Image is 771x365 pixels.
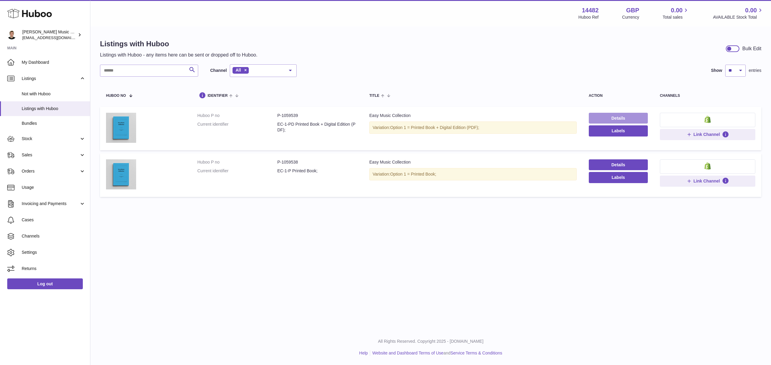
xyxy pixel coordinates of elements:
img: shopify-small.png [704,162,711,170]
label: Channel [210,68,227,73]
dt: Current identifier [197,168,277,174]
div: Variation: [369,168,577,180]
dt: Huboo P no [197,113,277,118]
h1: Listings with Huboo [100,39,258,49]
a: Details [589,113,648,124]
span: Usage [22,185,86,190]
img: Easy Music Collection [106,159,136,189]
a: 0.00 AVAILABLE Stock Total [713,6,764,20]
span: title [369,94,379,98]
span: identifier [208,94,228,98]
span: entries [749,68,761,73]
span: [EMAIL_ADDRESS][DOMAIN_NAME] [22,35,89,40]
button: Link Channel [660,176,755,186]
div: Huboo Ref [579,14,599,20]
button: Labels [589,125,648,136]
dd: P-1059538 [277,159,357,165]
div: Easy Music Collection [369,113,577,118]
a: Log out [7,278,83,289]
dd: EC-1-PD Printed Book + Digital Edition (PDF); [277,121,357,133]
img: Easy Music Collection [106,113,136,143]
img: internalAdmin-14482@internal.huboo.com [7,30,16,39]
span: Huboo no [106,94,126,98]
span: Link Channel [694,132,720,137]
img: shopify-small.png [704,116,711,123]
a: Details [589,159,648,170]
span: Stock [22,136,79,142]
dt: Huboo P no [197,159,277,165]
span: 0.00 [745,6,757,14]
li: and [370,350,502,356]
dd: EC-1-P Printed Book; [277,168,357,174]
span: Listings [22,76,79,81]
div: channels [660,94,755,98]
span: Option 1 = Printed Book + Digital Edition (PDF); [390,125,479,130]
span: Sales [22,152,79,158]
dt: Current identifier [197,121,277,133]
span: Returns [22,266,86,271]
span: Cases [22,217,86,223]
label: Show [711,68,722,73]
span: Total sales [663,14,689,20]
p: All Rights Reserved. Copyright 2025 - [DOMAIN_NAME] [95,339,766,344]
a: Help [359,351,368,355]
span: All [236,68,241,72]
span: Listings with Huboo [22,106,86,112]
a: Service Terms & Conditions [451,351,502,355]
dd: P-1059539 [277,113,357,118]
div: Easy Music Collection [369,159,577,165]
span: Not with Huboo [22,91,86,97]
span: Option 1 = Printed Book; [390,172,436,176]
div: action [589,94,648,98]
span: Orders [22,168,79,174]
span: Settings [22,250,86,255]
span: Channels [22,233,86,239]
div: [PERSON_NAME] Music & Media Publishing - FZCO [22,29,76,41]
span: Link Channel [694,178,720,184]
div: Currency [622,14,639,20]
div: Bulk Edit [742,45,761,52]
a: 0.00 Total sales [663,6,689,20]
span: AVAILABLE Stock Total [713,14,764,20]
span: My Dashboard [22,60,86,65]
p: Listings with Huboo - any items here can be sent or dropped off to Huboo. [100,52,258,58]
span: 0.00 [671,6,683,14]
button: Labels [589,172,648,183]
span: Bundles [22,121,86,126]
strong: GBP [626,6,639,14]
div: Variation: [369,121,577,134]
a: Website and Dashboard Terms of Use [372,351,443,355]
strong: 14482 [582,6,599,14]
button: Link Channel [660,129,755,140]
span: Invoicing and Payments [22,201,79,207]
